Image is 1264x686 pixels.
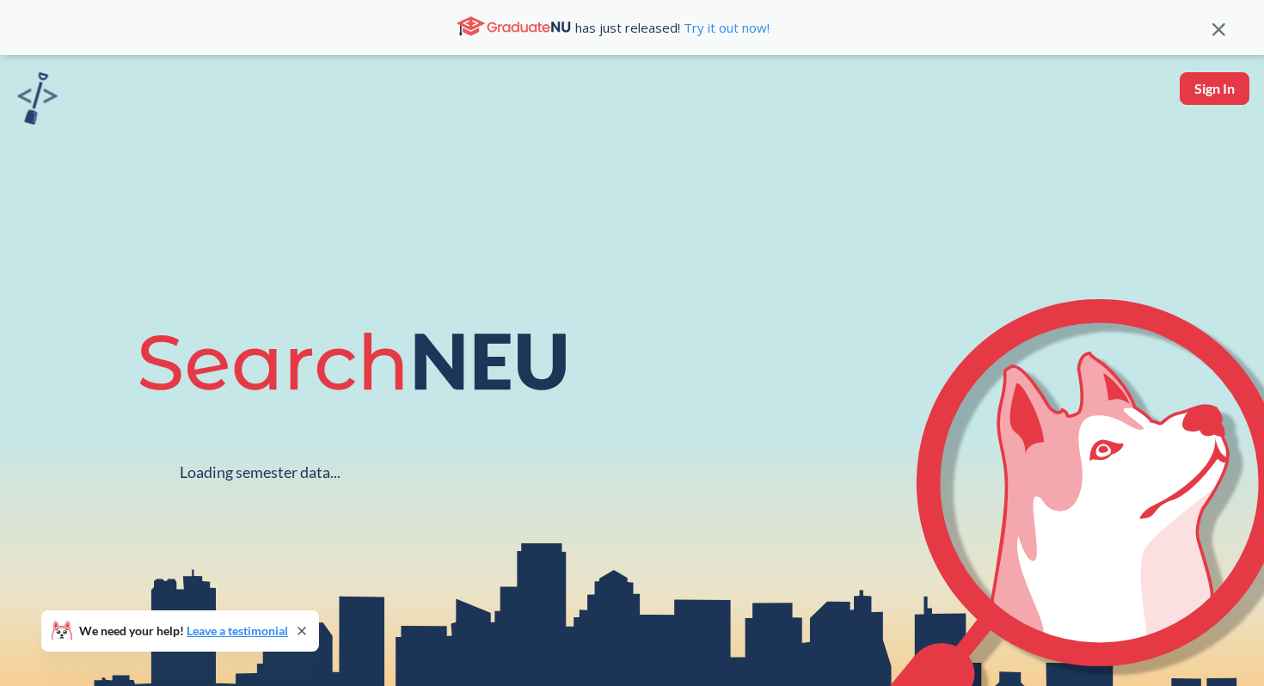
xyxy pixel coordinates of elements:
[79,625,288,637] span: We need your help!
[1180,72,1249,105] button: Sign In
[17,72,58,130] a: sandbox logo
[680,19,770,36] a: Try it out now!
[17,72,58,125] img: sandbox logo
[180,462,341,482] div: Loading semester data...
[187,623,288,638] a: Leave a testimonial
[575,18,770,37] span: has just released!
